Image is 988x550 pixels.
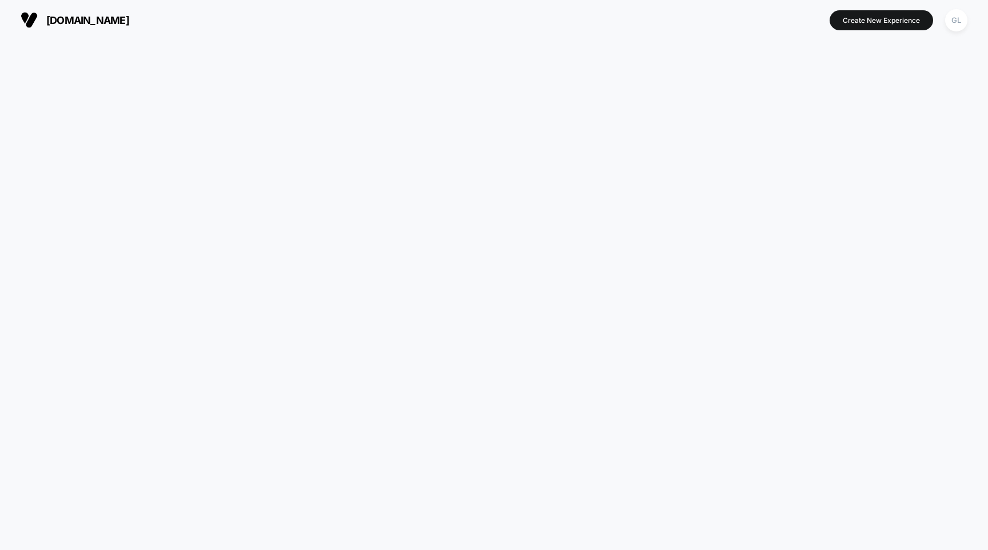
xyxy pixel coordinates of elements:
button: [DOMAIN_NAME] [17,11,133,29]
span: [DOMAIN_NAME] [46,14,129,26]
img: Visually logo [21,11,38,29]
button: GL [942,9,971,32]
div: GL [945,9,967,31]
button: Create New Experience [830,10,933,30]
